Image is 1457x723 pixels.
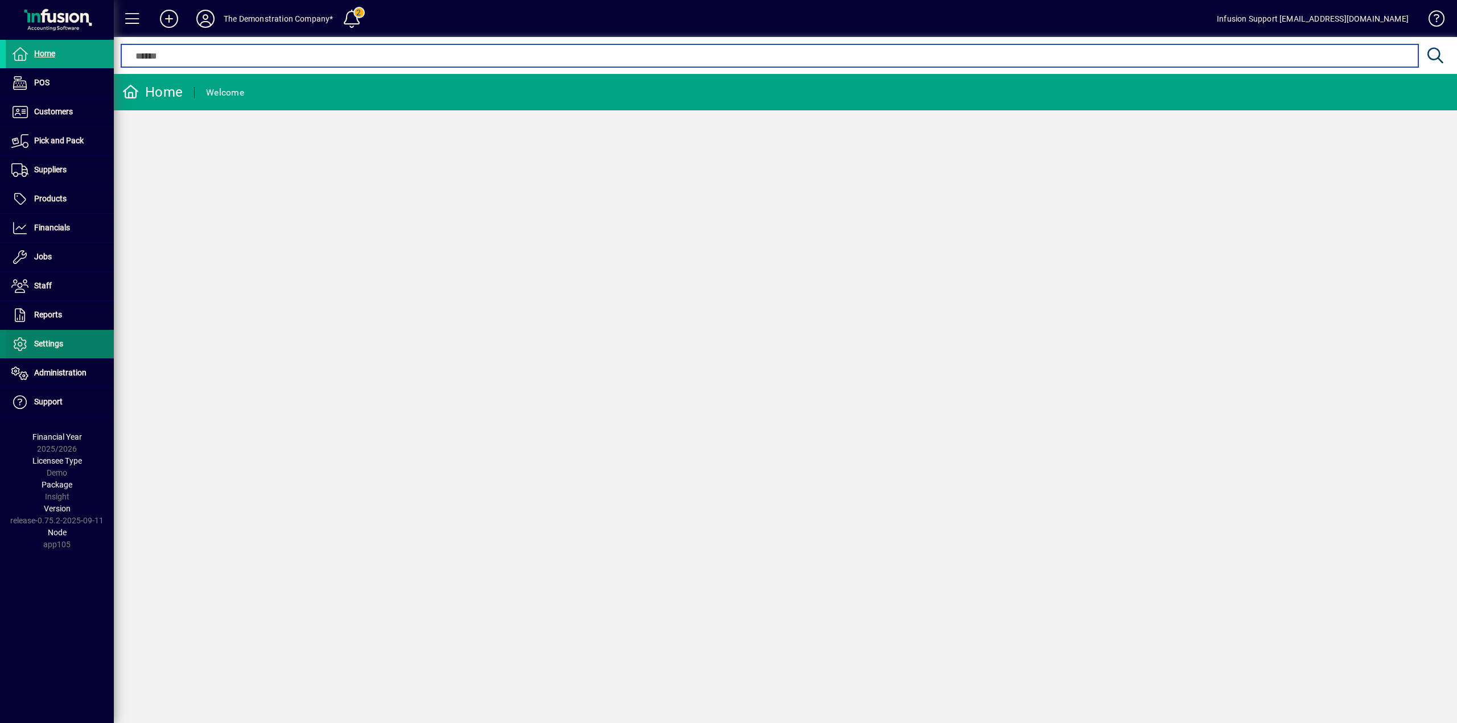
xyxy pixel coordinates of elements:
[6,301,114,329] a: Reports
[34,397,63,406] span: Support
[224,10,334,28] div: The Demonstration Company*
[1420,2,1443,39] a: Knowledge Base
[34,49,55,58] span: Home
[6,127,114,155] a: Pick and Pack
[122,83,183,101] div: Home
[6,388,114,416] a: Support
[34,281,52,290] span: Staff
[1217,10,1409,28] div: Infusion Support [EMAIL_ADDRESS][DOMAIN_NAME]
[6,330,114,358] a: Settings
[151,9,187,29] button: Add
[6,98,114,126] a: Customers
[6,272,114,300] a: Staff
[48,528,67,537] span: Node
[187,9,224,29] button: Profile
[206,84,244,102] div: Welcome
[34,368,87,377] span: Administration
[34,165,67,174] span: Suppliers
[34,136,84,145] span: Pick and Pack
[34,78,50,87] span: POS
[32,456,82,465] span: Licensee Type
[6,243,114,271] a: Jobs
[34,194,67,203] span: Products
[6,185,114,213] a: Products
[34,252,52,261] span: Jobs
[42,480,72,489] span: Package
[6,214,114,242] a: Financials
[6,69,114,97] a: POS
[6,359,114,387] a: Administration
[34,223,70,232] span: Financials
[34,310,62,319] span: Reports
[6,156,114,184] a: Suppliers
[44,504,71,513] span: Version
[32,432,82,441] span: Financial Year
[34,339,63,348] span: Settings
[34,107,73,116] span: Customers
